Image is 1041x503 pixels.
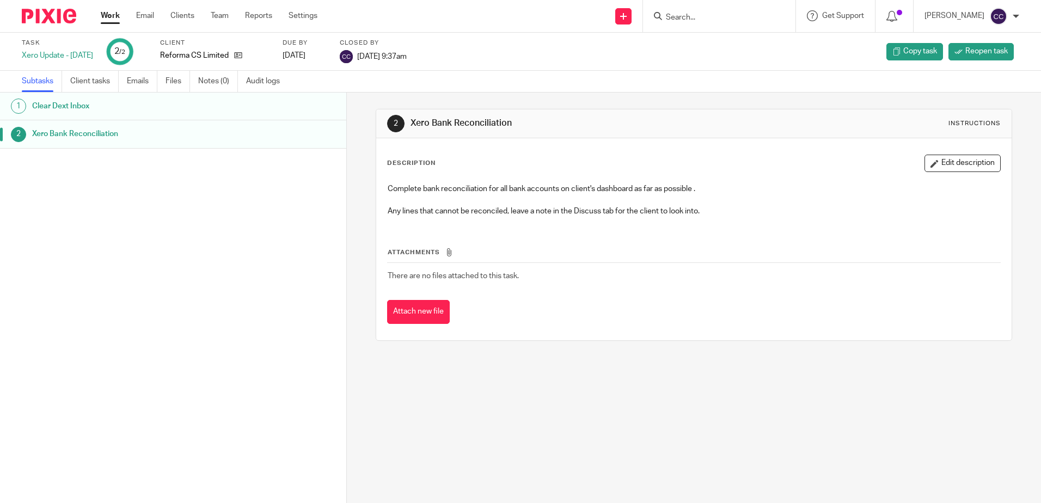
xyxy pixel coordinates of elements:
[388,249,440,255] span: Attachments
[388,183,1000,194] p: Complete bank reconciliation for all bank accounts on client's dashboard as far as possible .
[387,115,405,132] div: 2
[357,52,407,60] span: [DATE] 9:37am
[387,300,450,324] button: Attach new file
[411,118,717,129] h1: Xero Bank Reconciliation
[101,10,120,21] a: Work
[965,46,1008,57] span: Reopen task
[160,50,229,61] p: Reforma CS Limited
[70,71,119,92] a: Client tasks
[119,49,125,55] small: /2
[11,99,26,114] div: 1
[387,159,436,168] p: Description
[198,71,238,92] a: Notes (0)
[886,43,943,60] a: Copy task
[211,10,229,21] a: Team
[283,39,326,47] label: Due by
[665,13,763,23] input: Search
[283,50,326,61] div: [DATE]
[127,71,157,92] a: Emails
[245,10,272,21] a: Reports
[903,46,937,57] span: Copy task
[136,10,154,21] a: Email
[340,50,353,63] img: svg%3E
[32,126,235,142] h1: Xero Bank Reconciliation
[388,206,1000,217] p: Any lines that cannot be reconciled, leave a note in the Discuss tab for the client to look into.
[160,39,269,47] label: Client
[22,50,93,61] div: Xero Update - [DATE]
[170,10,194,21] a: Clients
[246,71,288,92] a: Audit logs
[11,127,26,142] div: 2
[22,71,62,92] a: Subtasks
[948,119,1001,128] div: Instructions
[22,39,93,47] label: Task
[924,155,1001,172] button: Edit description
[22,9,76,23] img: Pixie
[948,43,1014,60] a: Reopen task
[990,8,1007,25] img: svg%3E
[340,39,407,47] label: Closed by
[388,272,519,280] span: There are no files attached to this task.
[32,98,235,114] h1: Clear Dext Inbox
[822,12,864,20] span: Get Support
[289,10,317,21] a: Settings
[166,71,190,92] a: Files
[114,45,125,58] div: 2
[924,10,984,21] p: [PERSON_NAME]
